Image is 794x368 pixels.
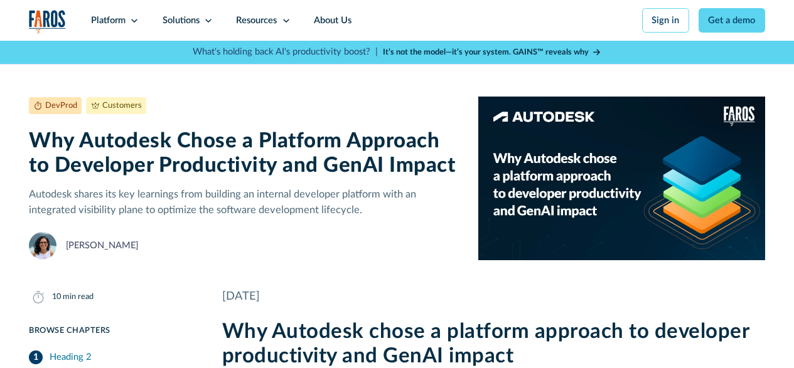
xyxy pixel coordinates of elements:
div: Resources [236,14,277,28]
a: It’s not the model—it’s your system. GAINS™ reveals why [383,46,601,58]
a: home [29,10,66,34]
strong: It’s not the model—it’s your system. GAINS™ reveals why [383,48,589,56]
div: [DATE] [222,288,765,305]
div: Customers [102,100,142,112]
div: [PERSON_NAME] [66,239,138,253]
img: White banner with image on the right side. Image contains Autodesk logo and Faros AI logo. Text t... [478,97,765,260]
a: Get a demo [699,8,765,33]
img: Naomi Lurie [29,232,56,260]
div: Heading 2 [50,350,92,364]
div: Browse Chapters [29,325,195,337]
div: Solutions [163,14,200,28]
h1: Why Autodesk Chose a Platform Approach to Developer Productivity and GenAI Impact [29,129,459,178]
img: Logo of the analytics and reporting company Faros. [29,10,66,34]
p: Autodesk shares its key learnings from building an internal developer platform with an integrated... [29,187,459,218]
div: DevProd [45,100,77,112]
div: min read [63,291,94,303]
a: Sign in [642,8,689,33]
p: What's holding back AI's productivity boost? | [193,45,378,59]
div: Platform [91,14,126,28]
div: 10 [52,291,61,303]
